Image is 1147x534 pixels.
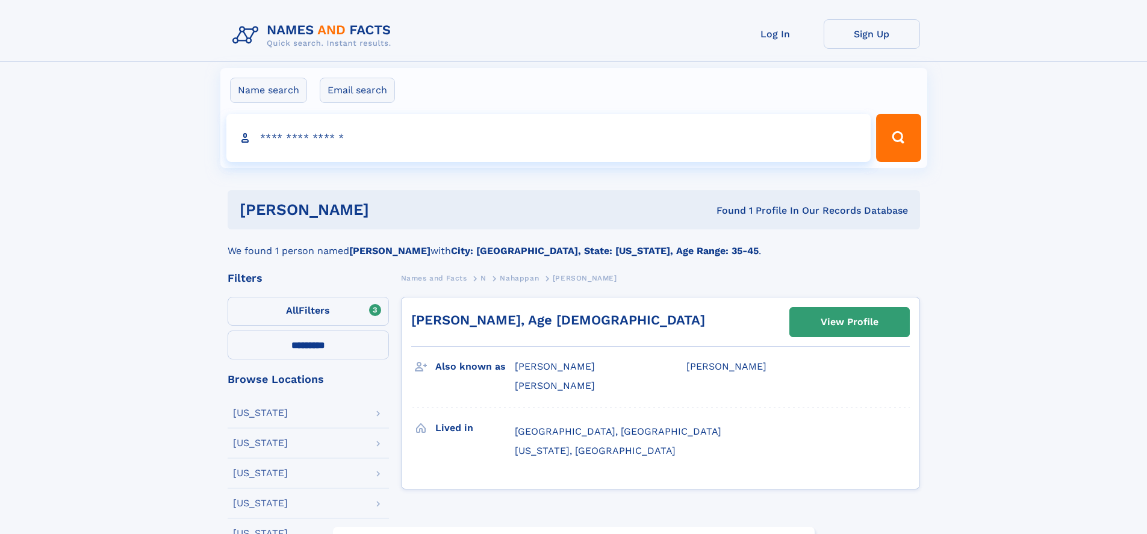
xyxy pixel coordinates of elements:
[451,245,759,256] b: City: [GEOGRAPHIC_DATA], State: [US_STATE], Age Range: 35-45
[435,418,515,438] h3: Lived in
[553,274,617,282] span: [PERSON_NAME]
[228,297,389,326] label: Filters
[821,308,878,336] div: View Profile
[790,308,909,337] a: View Profile
[435,356,515,377] h3: Also known as
[240,202,543,217] h1: [PERSON_NAME]
[320,78,395,103] label: Email search
[233,438,288,448] div: [US_STATE]
[876,114,921,162] button: Search Button
[228,19,401,52] img: Logo Names and Facts
[500,270,539,285] a: Nahappan
[230,78,307,103] label: Name search
[233,408,288,418] div: [US_STATE]
[824,19,920,49] a: Sign Up
[500,274,539,282] span: Nahappan
[228,374,389,385] div: Browse Locations
[349,245,431,256] b: [PERSON_NAME]
[515,361,595,372] span: [PERSON_NAME]
[515,426,721,437] span: [GEOGRAPHIC_DATA], [GEOGRAPHIC_DATA]
[515,380,595,391] span: [PERSON_NAME]
[480,270,486,285] a: N
[480,274,486,282] span: N
[286,305,299,316] span: All
[542,204,908,217] div: Found 1 Profile In Our Records Database
[401,270,467,285] a: Names and Facts
[411,312,705,328] a: [PERSON_NAME], Age [DEMOGRAPHIC_DATA]
[233,468,288,478] div: [US_STATE]
[233,498,288,508] div: [US_STATE]
[226,114,871,162] input: search input
[686,361,766,372] span: [PERSON_NAME]
[228,273,389,284] div: Filters
[515,445,676,456] span: [US_STATE], [GEOGRAPHIC_DATA]
[727,19,824,49] a: Log In
[228,229,920,258] div: We found 1 person named with .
